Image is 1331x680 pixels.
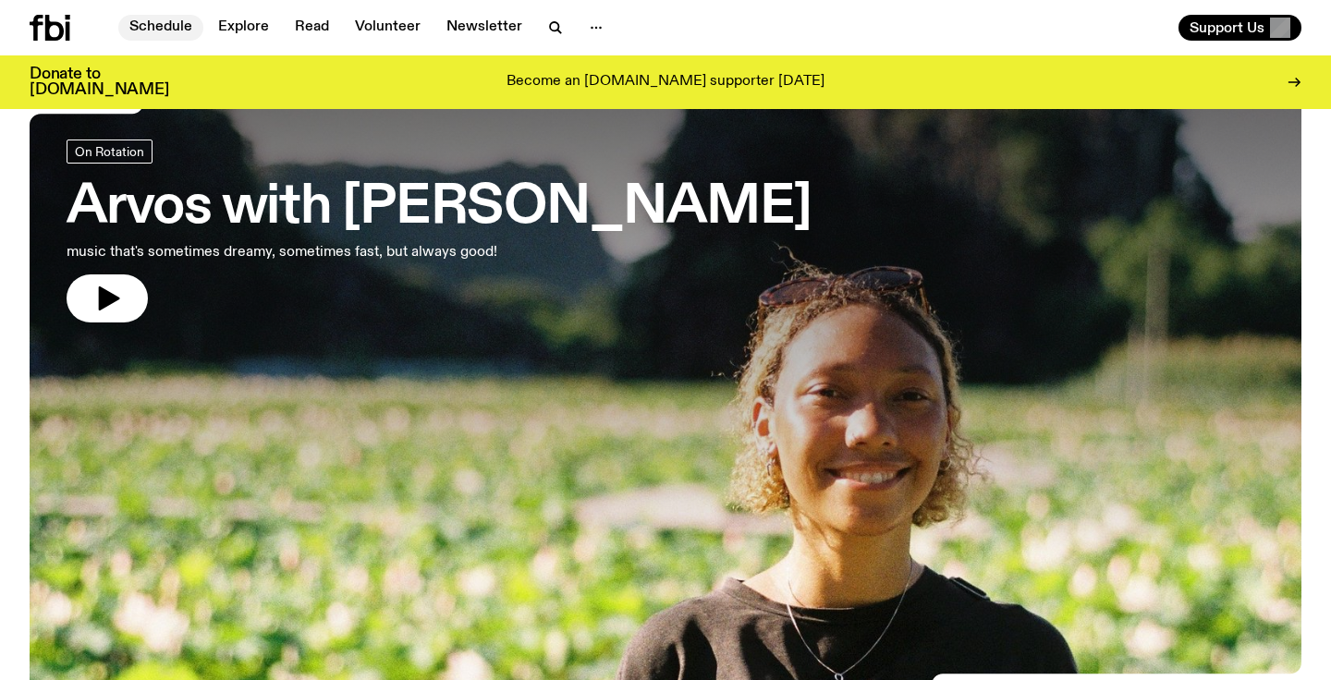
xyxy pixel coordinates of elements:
a: Schedule [118,15,203,41]
h3: Donate to [DOMAIN_NAME] [30,67,169,98]
a: Volunteer [344,15,432,41]
span: On Rotation [75,144,144,158]
a: Arvos with [PERSON_NAME]music that's sometimes dreamy, sometimes fast, but always good! [67,140,812,322]
a: Read [284,15,340,41]
button: Support Us [1178,15,1301,41]
span: Support Us [1190,19,1264,36]
a: On Rotation [67,140,153,164]
p: Become an [DOMAIN_NAME] supporter [DATE] [507,74,824,91]
p: music that's sometimes dreamy, sometimes fast, but always good! [67,241,540,263]
a: Explore [207,15,280,41]
h3: Arvos with [PERSON_NAME] [67,182,812,234]
a: Newsletter [435,15,533,41]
